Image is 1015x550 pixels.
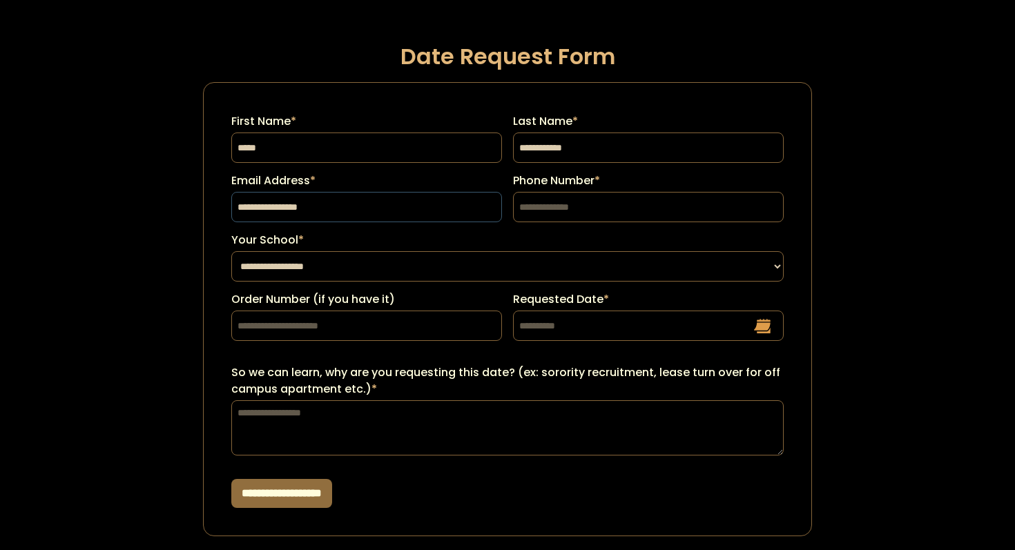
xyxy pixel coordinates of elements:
label: Last Name [513,113,784,130]
h1: Date Request Form [203,44,812,68]
label: Requested Date [513,291,784,308]
label: Order Number (if you have it) [231,291,502,308]
form: Request a Date Form [203,82,812,536]
label: Email Address [231,173,502,189]
label: Phone Number [513,173,784,189]
label: First Name [231,113,502,130]
label: Your School [231,232,784,248]
label: So we can learn, why are you requesting this date? (ex: sorority recruitment, lease turn over for... [231,364,784,397]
